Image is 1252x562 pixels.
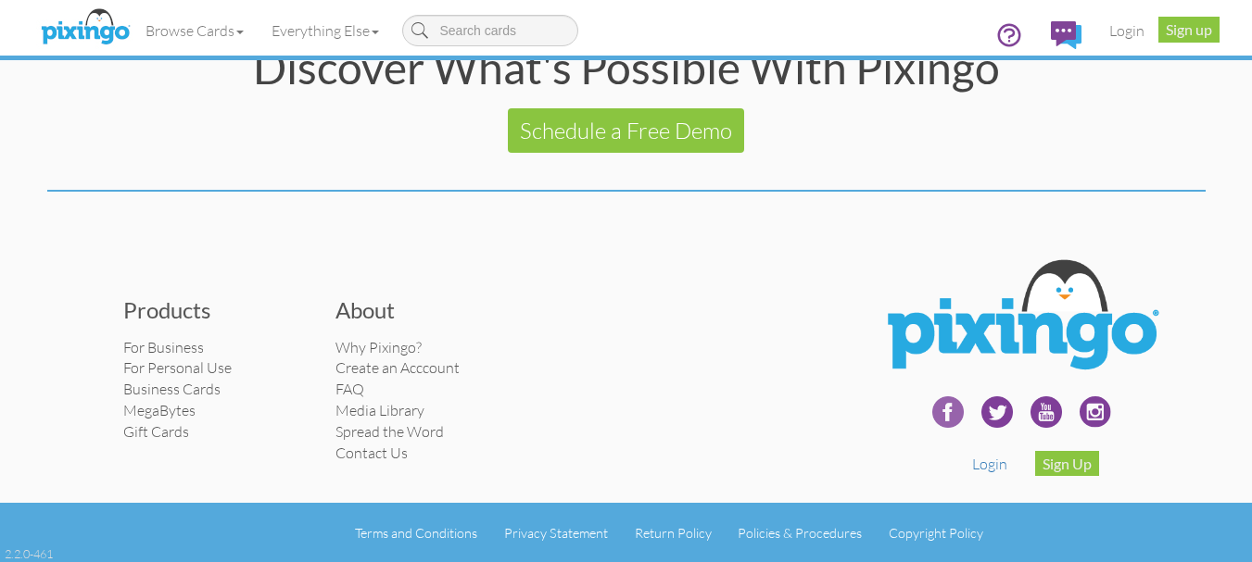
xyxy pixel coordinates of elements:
a: Login [1095,7,1158,54]
a: For Business [123,338,204,356]
a: Schedule a Free Demo [508,108,744,153]
input: Search cards [402,15,578,46]
a: Create an Acccount [335,358,460,377]
div: 2.2.0-461 [5,545,53,562]
a: Browse Cards [132,7,258,54]
img: twitter-240.png [974,389,1020,435]
a: Gift Cards [123,422,189,441]
h3: Products [123,298,309,322]
img: comments.svg [1051,21,1081,49]
a: Terms and Conditions [355,525,477,541]
a: Business Cards [123,380,221,398]
a: Why Pixingo? [335,338,422,356]
img: pixingo logo [36,5,134,51]
a: Policies & Procedures [738,525,862,541]
img: facebook-240.png [925,389,971,435]
a: FAQ [335,380,364,398]
a: Sign Up [1035,451,1099,476]
a: Copyright Policy [889,525,983,541]
a: Login [972,455,1007,473]
h3: About [335,298,521,322]
a: Spread the Word [335,422,444,441]
a: Privacy Statement [504,525,608,541]
a: For Personal Use [123,358,232,377]
img: instagram.svg [1072,389,1119,435]
a: Return Policy [635,525,712,541]
a: Contact Us [335,443,408,462]
a: MegaBytes [123,401,196,419]
a: Media Library [335,401,424,419]
img: youtube-240.png [1023,389,1069,435]
img: Pixingo Logo [871,247,1171,389]
a: Everything Else [258,7,393,54]
a: Sign up [1158,17,1220,43]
